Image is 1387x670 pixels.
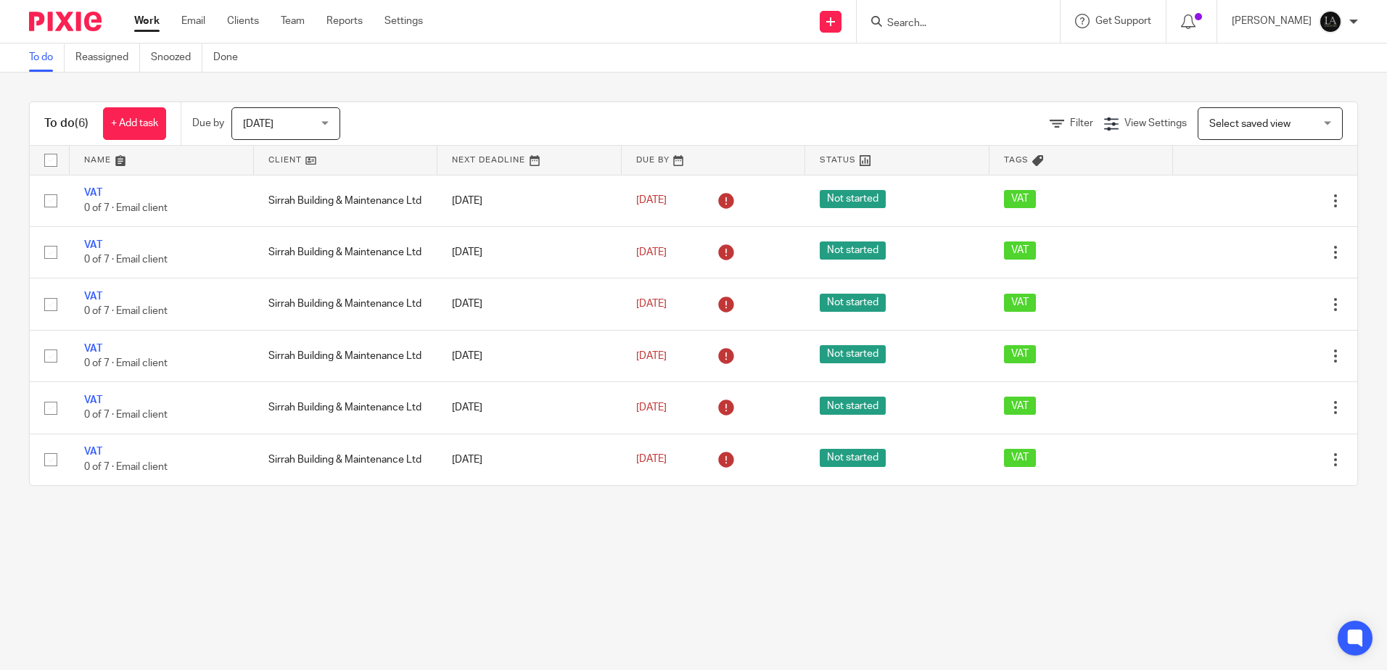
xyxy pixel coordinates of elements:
[44,116,89,131] h1: To do
[636,402,667,413] span: [DATE]
[84,344,102,354] a: VAT
[254,330,438,381] td: Sirrah Building & Maintenance Ltd
[151,44,202,72] a: Snoozed
[84,255,168,265] span: 0 of 7 · Email client
[820,190,886,208] span: Not started
[84,358,168,368] span: 0 of 7 · Email client
[1095,16,1151,26] span: Get Support
[1070,118,1093,128] span: Filter
[103,107,166,140] a: + Add task
[820,449,886,467] span: Not started
[1124,118,1187,128] span: View Settings
[1004,294,1036,312] span: VAT
[254,175,438,226] td: Sirrah Building & Maintenance Ltd
[437,330,622,381] td: [DATE]
[820,294,886,312] span: Not started
[75,117,89,129] span: (6)
[437,382,622,434] td: [DATE]
[326,14,363,28] a: Reports
[1319,10,1342,33] img: Lockhart+Amin+-+1024x1024+-+light+on+dark.jpg
[75,44,140,72] a: Reassigned
[192,116,224,131] p: Due by
[636,299,667,309] span: [DATE]
[29,44,65,72] a: To do
[84,462,168,472] span: 0 of 7 · Email client
[29,12,102,31] img: Pixie
[1004,190,1036,208] span: VAT
[84,395,102,405] a: VAT
[84,240,102,250] a: VAT
[636,455,667,465] span: [DATE]
[437,278,622,330] td: [DATE]
[437,175,622,226] td: [DATE]
[254,382,438,434] td: Sirrah Building & Maintenance Ltd
[437,434,622,485] td: [DATE]
[84,291,102,302] a: VAT
[636,351,667,361] span: [DATE]
[134,14,160,28] a: Work
[84,447,102,457] a: VAT
[1004,345,1036,363] span: VAT
[227,14,259,28] a: Clients
[384,14,423,28] a: Settings
[1004,397,1036,415] span: VAT
[1004,449,1036,467] span: VAT
[84,410,168,421] span: 0 of 7 · Email client
[1209,119,1291,129] span: Select saved view
[1004,241,1036,260] span: VAT
[84,307,168,317] span: 0 of 7 · Email client
[181,14,205,28] a: Email
[886,17,1016,30] input: Search
[1232,14,1312,28] p: [PERSON_NAME]
[254,226,438,278] td: Sirrah Building & Maintenance Ltd
[84,188,102,198] a: VAT
[820,397,886,415] span: Not started
[254,434,438,485] td: Sirrah Building & Maintenance Ltd
[243,119,273,129] span: [DATE]
[213,44,249,72] a: Done
[437,226,622,278] td: [DATE]
[281,14,305,28] a: Team
[636,247,667,257] span: [DATE]
[820,241,886,260] span: Not started
[820,345,886,363] span: Not started
[636,196,667,206] span: [DATE]
[254,278,438,330] td: Sirrah Building & Maintenance Ltd
[84,203,168,213] span: 0 of 7 · Email client
[1004,156,1029,164] span: Tags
